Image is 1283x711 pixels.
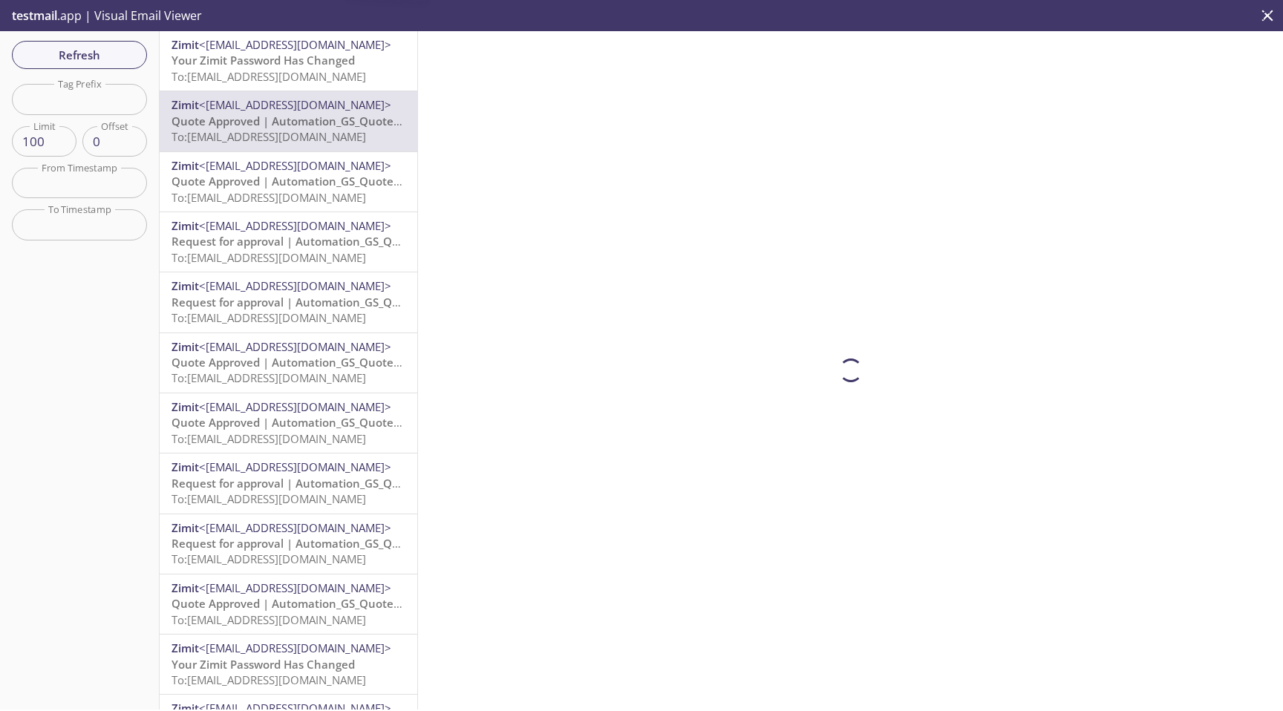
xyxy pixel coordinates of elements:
[172,158,199,173] span: Zimit
[172,476,446,491] span: Request for approval | Automation_GS_Quotebycor
[172,174,425,189] span: Quote Approved | Automation_GS_Quotexo9yv
[172,657,355,672] span: Your Zimit Password Has Changed
[172,234,448,249] span: Request for approval | Automation_GS_Quotexo9yv
[172,69,366,84] span: To: [EMAIL_ADDRESS][DOMAIN_NAME]
[160,453,417,513] div: Zimit<[EMAIL_ADDRESS][DOMAIN_NAME]>Request for approval | Automation_GS_QuotebycorTo:[EMAIL_ADDRE...
[172,491,366,506] span: To: [EMAIL_ADDRESS][DOMAIN_NAME]
[172,339,199,354] span: Zimit
[172,612,366,627] span: To: [EMAIL_ADDRESS][DOMAIN_NAME]
[199,97,391,112] span: <[EMAIL_ADDRESS][DOMAIN_NAME]>
[172,355,422,370] span: Quote Approved | Automation_GS_Quotebycor
[160,574,417,634] div: Zimit<[EMAIL_ADDRESS][DOMAIN_NAME]>Quote Approved | Automation_GS_Quote4wjxrTo:[EMAIL_ADDRESS][DO...
[172,97,199,112] span: Zimit
[172,520,199,535] span: Zimit
[172,640,199,655] span: Zimit
[12,7,57,24] span: testmail
[172,53,355,68] span: Your Zimit Password Has Changed
[160,272,417,332] div: Zimit<[EMAIL_ADDRESS][DOMAIN_NAME]>Request for approval | Automation_GS_Quotexo9yvTo:[EMAIL_ADDRE...
[199,158,391,173] span: <[EMAIL_ADDRESS][DOMAIN_NAME]>
[172,278,199,293] span: Zimit
[160,635,417,694] div: Zimit<[EMAIL_ADDRESS][DOMAIN_NAME]>Your Zimit Password Has ChangedTo:[EMAIL_ADDRESS][DOMAIN_NAME]
[160,31,417,91] div: Zimit<[EMAIL_ADDRESS][DOMAIN_NAME]>Your Zimit Password Has ChangedTo:[EMAIL_ADDRESS][DOMAIN_NAME]
[172,399,199,414] span: Zimit
[160,333,417,393] div: Zimit<[EMAIL_ADDRESS][DOMAIN_NAME]>Quote Approved | Automation_GS_QuotebycorTo:[EMAIL_ADDRESS][DO...
[172,114,425,128] span: Quote Approved | Automation_GS_Quotexo9yv
[160,152,417,212] div: Zimit<[EMAIL_ADDRESS][DOMAIN_NAME]>Quote Approved | Automation_GS_Quotexo9yvTo:[EMAIL_ADDRESS][DO...
[160,91,417,151] div: Zimit<[EMAIL_ADDRESS][DOMAIN_NAME]>Quote Approved | Automation_GS_Quotexo9yvTo:[EMAIL_ADDRESS][DO...
[199,278,391,293] span: <[EMAIL_ADDRESS][DOMAIN_NAME]>
[172,190,366,205] span: To: [EMAIL_ADDRESS][DOMAIN_NAME]
[199,459,391,474] span: <[EMAIL_ADDRESS][DOMAIN_NAME]>
[160,514,417,574] div: Zimit<[EMAIL_ADDRESS][DOMAIN_NAME]>Request for approval | Automation_GS_QuotebycorTo:[EMAIL_ADDRE...
[172,218,199,233] span: Zimit
[172,129,366,144] span: To: [EMAIL_ADDRESS][DOMAIN_NAME]
[172,415,422,430] span: Quote Approved | Automation_GS_Quotebycor
[172,310,366,325] span: To: [EMAIL_ADDRESS][DOMAIN_NAME]
[160,212,417,272] div: Zimit<[EMAIL_ADDRESS][DOMAIN_NAME]>Request for approval | Automation_GS_Quotexo9yvTo:[EMAIL_ADDRE...
[172,551,366,566] span: To: [EMAIL_ADDRESS][DOMAIN_NAME]
[199,580,391,595] span: <[EMAIL_ADDRESS][DOMAIN_NAME]>
[199,399,391,414] span: <[EMAIL_ADDRESS][DOMAIN_NAME]>
[172,250,366,265] span: To: [EMAIL_ADDRESS][DOMAIN_NAME]
[199,640,391,655] span: <[EMAIL_ADDRESS][DOMAIN_NAME]>
[199,520,391,535] span: <[EMAIL_ADDRESS][DOMAIN_NAME]>
[172,580,199,595] span: Zimit
[172,37,199,52] span: Zimit
[24,45,135,65] span: Refresh
[172,672,366,687] span: To: [EMAIL_ADDRESS][DOMAIN_NAME]
[12,41,147,69] button: Refresh
[199,218,391,233] span: <[EMAIL_ADDRESS][DOMAIN_NAME]>
[199,339,391,354] span: <[EMAIL_ADDRESS][DOMAIN_NAME]>
[172,295,448,309] span: Request for approval | Automation_GS_Quotexo9yv
[160,393,417,453] div: Zimit<[EMAIL_ADDRESS][DOMAIN_NAME]>Quote Approved | Automation_GS_QuotebycorTo:[EMAIL_ADDRESS][DO...
[172,370,366,385] span: To: [EMAIL_ADDRESS][DOMAIN_NAME]
[199,37,391,52] span: <[EMAIL_ADDRESS][DOMAIN_NAME]>
[172,459,199,474] span: Zimit
[172,596,422,611] span: Quote Approved | Automation_GS_Quote4wjxr
[172,431,366,446] span: To: [EMAIL_ADDRESS][DOMAIN_NAME]
[172,536,446,551] span: Request for approval | Automation_GS_Quotebycor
